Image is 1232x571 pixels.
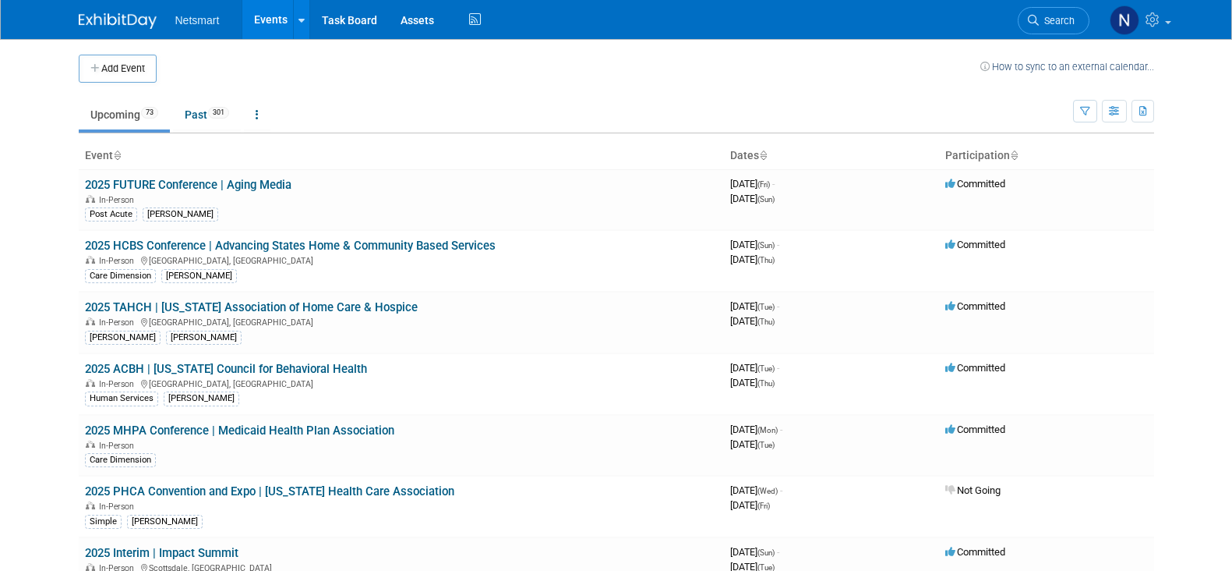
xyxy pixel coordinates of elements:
[208,107,229,119] span: 301
[730,438,775,450] span: [DATE]
[730,315,775,327] span: [DATE]
[175,14,220,27] span: Netsmart
[85,424,394,438] a: 2025 MHPA Conference | Medicaid Health Plan Association
[86,195,95,203] img: In-Person Event
[141,107,158,119] span: 73
[164,392,239,406] div: [PERSON_NAME]
[730,484,782,496] span: [DATE]
[85,300,418,314] a: 2025 TAHCH | [US_STATE] Association of Home Care & Hospice
[945,178,1005,190] span: Committed
[86,256,95,264] img: In-Person Event
[85,515,122,529] div: Simple
[85,207,137,222] div: Post Acute
[99,195,139,205] span: In-Person
[85,362,367,376] a: 2025 ACBH | [US_STATE] Council for Behavioral Health
[86,563,95,571] img: In-Person Event
[99,379,139,389] span: In-Person
[757,426,778,434] span: (Mon)
[780,484,782,496] span: -
[945,546,1005,558] span: Committed
[99,317,139,328] span: In-Person
[79,143,724,169] th: Event
[757,364,775,373] span: (Tue)
[730,499,770,511] span: [DATE]
[86,502,95,509] img: In-Person Event
[85,239,496,253] a: 2025 HCBS Conference | Advancing States Home & Community Based Services
[772,178,775,190] span: -
[1018,7,1089,34] a: Search
[730,239,779,250] span: [DATE]
[99,441,139,451] span: In-Person
[777,362,779,374] span: -
[166,331,242,345] div: [PERSON_NAME]
[730,546,779,558] span: [DATE]
[730,362,779,374] span: [DATE]
[730,300,779,312] span: [DATE]
[939,143,1154,169] th: Participation
[945,362,1005,374] span: Committed
[777,300,779,312] span: -
[757,256,775,264] span: (Thu)
[1010,149,1018,161] a: Sort by Participation Type
[730,254,775,265] span: [DATE]
[113,149,121,161] a: Sort by Event Name
[777,239,779,250] span: -
[757,487,778,495] span: (Wed)
[757,379,775,388] span: (Thu)
[85,315,718,328] div: [GEOGRAPHIC_DATA], [GEOGRAPHIC_DATA]
[757,317,775,326] span: (Thu)
[173,100,241,129] a: Past301
[85,178,291,192] a: 2025 FUTURE Conference | Aging Media
[759,149,767,161] a: Sort by Start Date
[757,241,775,250] span: (Sun)
[730,178,775,190] span: [DATE]
[127,515,203,529] div: [PERSON_NAME]
[85,377,718,389] div: [GEOGRAPHIC_DATA], [GEOGRAPHIC_DATA]
[99,502,139,512] span: In-Person
[79,100,170,129] a: Upcoming73
[945,300,1005,312] span: Committed
[85,269,156,283] div: Care Dimension
[85,331,161,345] div: [PERSON_NAME]
[945,239,1005,250] span: Committed
[79,13,157,29] img: ExhibitDay
[85,453,156,467] div: Care Dimension
[757,441,775,449] span: (Tue)
[757,195,775,204] span: (Sun)
[777,546,779,558] span: -
[1110,5,1139,35] img: Nina Finn
[85,546,238,560] a: 2025 Interim | Impact Summit
[730,424,782,435] span: [DATE]
[757,180,770,189] span: (Fri)
[724,143,939,169] th: Dates
[757,548,775,557] span: (Sun)
[79,55,157,83] button: Add Event
[86,441,95,449] img: In-Person Event
[86,317,95,325] img: In-Person Event
[757,303,775,311] span: (Tue)
[730,377,775,388] span: [DATE]
[161,269,237,283] div: [PERSON_NAME]
[945,424,1005,435] span: Committed
[980,61,1154,73] a: How to sync to an external calendar...
[143,207,218,222] div: [PERSON_NAME]
[99,256,139,266] span: In-Person
[780,424,782,435] span: -
[85,484,454,498] a: 2025 PHCA Convention and Expo | [US_STATE] Health Care Association
[730,193,775,204] span: [DATE]
[86,379,95,387] img: In-Person Event
[1039,15,1075,27] span: Search
[945,484,1001,496] span: Not Going
[85,392,158,406] div: Human Services
[757,502,770,510] span: (Fri)
[85,254,718,266] div: [GEOGRAPHIC_DATA], [GEOGRAPHIC_DATA]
